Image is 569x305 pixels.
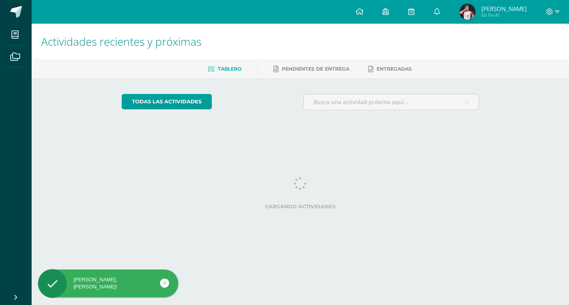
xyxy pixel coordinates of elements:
img: 5c98dc5d1e18a08f2a27312ec0a15bda.png [460,4,475,20]
a: Pendientes de entrega [273,63,349,75]
input: Busca una actividad próxima aquí... [304,94,479,110]
a: Entregadas [368,63,412,75]
label: Cargando actividades [122,204,479,210]
div: [PERSON_NAME], [PERSON_NAME]! [38,276,178,290]
a: todas las Actividades [122,94,212,109]
span: Actividades recientes y próximas [41,34,202,49]
span: Pendientes de entrega [282,66,349,72]
span: Tablero [218,66,241,72]
span: [PERSON_NAME] [481,5,527,13]
span: Mi Perfil [481,12,527,19]
span: Entregadas [377,66,412,72]
a: Tablero [208,63,241,75]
